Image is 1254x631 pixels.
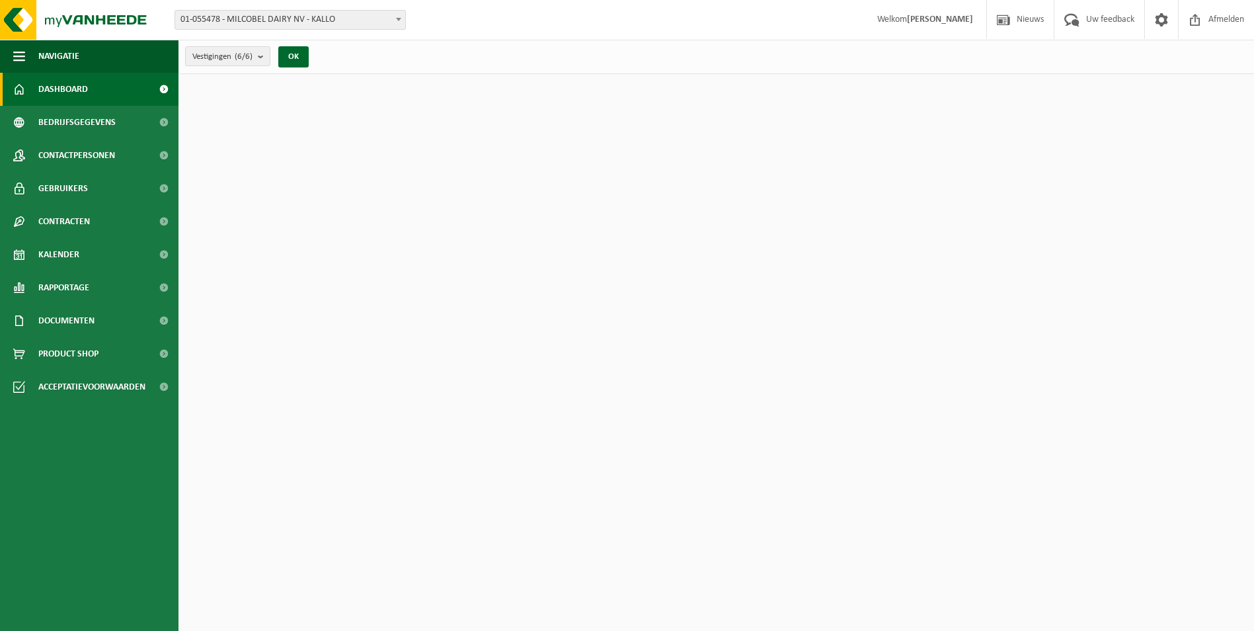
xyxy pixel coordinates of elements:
[38,370,145,403] span: Acceptatievoorwaarden
[192,47,253,67] span: Vestigingen
[38,238,79,271] span: Kalender
[38,106,116,139] span: Bedrijfsgegevens
[38,172,88,205] span: Gebruikers
[38,73,88,106] span: Dashboard
[38,139,115,172] span: Contactpersonen
[38,40,79,73] span: Navigatie
[175,11,405,29] span: 01-055478 - MILCOBEL DAIRY NV - KALLO
[38,205,90,238] span: Contracten
[235,52,253,61] count: (6/6)
[907,15,973,24] strong: [PERSON_NAME]
[185,46,270,66] button: Vestigingen(6/6)
[278,46,309,67] button: OK
[38,271,89,304] span: Rapportage
[38,304,95,337] span: Documenten
[175,10,406,30] span: 01-055478 - MILCOBEL DAIRY NV - KALLO
[38,337,98,370] span: Product Shop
